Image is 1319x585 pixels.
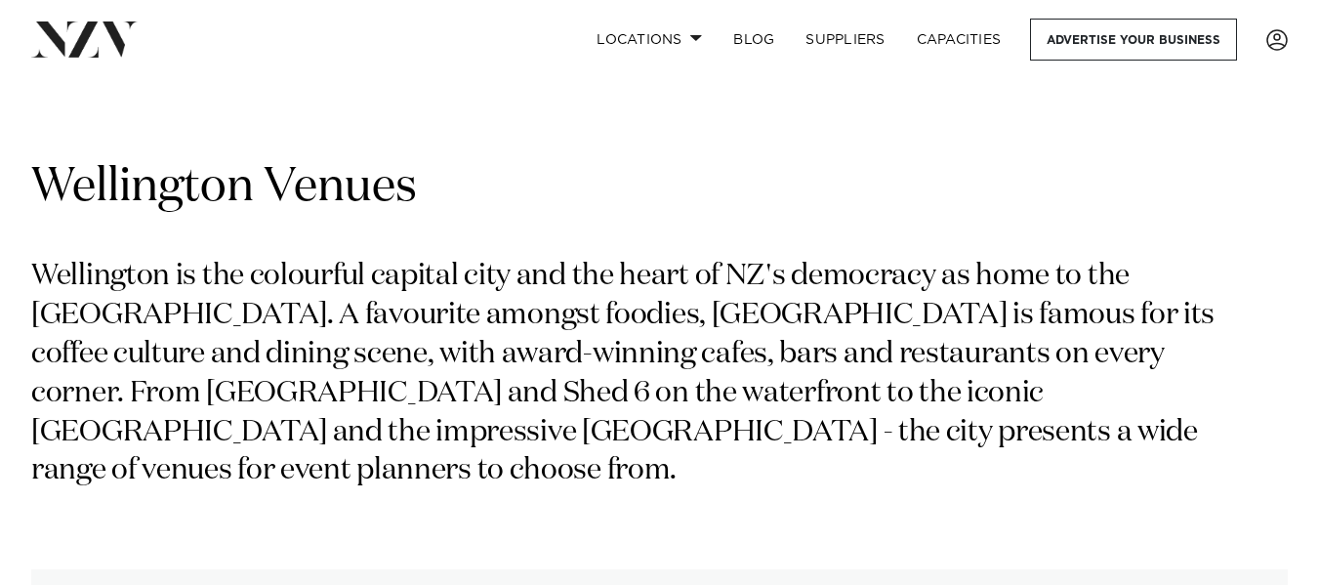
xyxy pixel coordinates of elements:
[718,19,790,61] a: BLOG
[31,157,1288,219] h1: Wellington Venues
[581,19,718,61] a: Locations
[1030,19,1237,61] a: Advertise your business
[901,19,1017,61] a: Capacities
[790,19,900,61] a: SUPPLIERS
[31,258,1238,491] p: Wellington is the colourful capital city and the heart of NZ's democracy as home to the [GEOGRAPH...
[31,21,138,57] img: nzv-logo.png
